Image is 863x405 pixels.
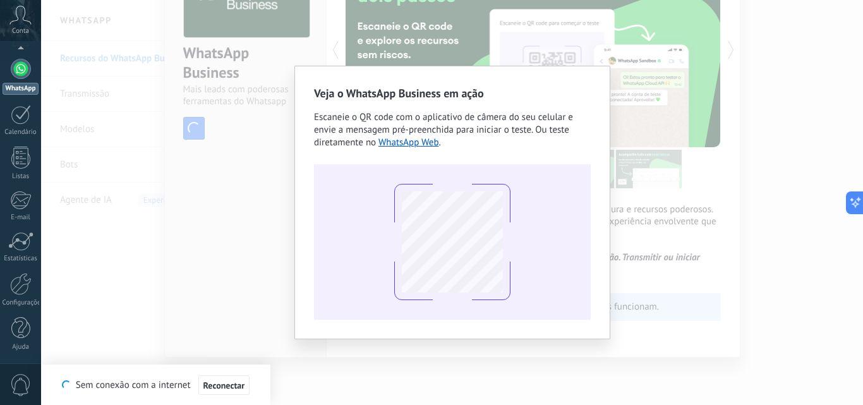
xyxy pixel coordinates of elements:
[378,136,439,148] a: WhatsApp Web
[3,214,39,222] div: E-mail
[3,172,39,181] div: Listas
[314,85,591,101] h2: Veja o WhatsApp Business em ação
[3,255,39,263] div: Estatísticas
[12,27,29,35] span: Conta
[3,128,39,136] div: Calendário
[62,375,250,396] div: Sem conexão com a internet
[314,111,573,148] span: Escaneie o QR code com o aplicativo de câmera do seu celular e envie a mensagem pré-preenchida pa...
[3,343,39,351] div: Ajuda
[3,83,39,95] div: WhatsApp
[198,375,250,396] button: Reconectar
[314,111,591,149] div: .
[3,299,39,307] div: Configurações
[203,381,245,390] span: Reconectar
